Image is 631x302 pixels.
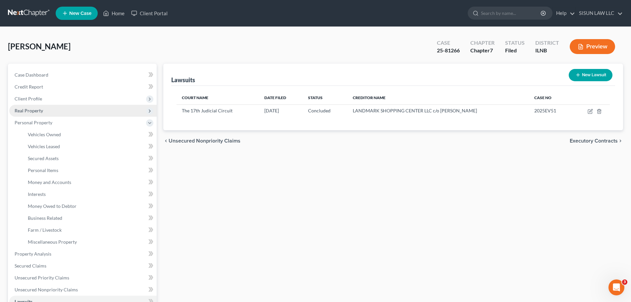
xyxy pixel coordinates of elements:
span: Vehicles Leased [28,144,60,149]
a: Business Related [23,212,157,224]
div: Lawsuits [171,76,195,84]
span: Case Dashboard [15,72,48,78]
div: 25-81266 [437,47,460,54]
a: Money and Accounts [23,176,157,188]
span: 2025EV51 [534,108,556,113]
a: Help [553,7,575,19]
button: New Lawsuit [569,69,612,81]
span: Unsecured Nonpriority Claims [169,138,240,144]
span: LANDMARK SHOPPING CENTER LLC c/o [PERSON_NAME] [353,108,477,113]
div: ILNB [535,47,559,54]
a: Client Portal [128,7,171,19]
a: Personal Items [23,164,157,176]
span: Credit Report [15,84,43,90]
a: Unsecured Priority Claims [9,272,157,284]
i: chevron_left [163,138,169,144]
span: [PERSON_NAME] [8,41,71,51]
span: Concluded [308,108,331,113]
span: The 17th Judicial Circuit [182,108,233,113]
a: Home [100,7,128,19]
div: District [535,39,559,47]
span: Unsecured Priority Claims [15,275,69,280]
span: Court Name [182,95,208,100]
span: Personal Items [28,167,58,173]
span: Vehicles Owned [28,132,61,137]
div: Filed [505,47,525,54]
i: chevron_right [618,138,623,144]
button: chevron_left Unsecured Nonpriority Claims [163,138,240,144]
a: Vehicles Leased [23,141,157,152]
span: Miscellaneous Property [28,239,77,245]
a: Money Owed to Debtor [23,200,157,212]
a: Miscellaneous Property [23,236,157,248]
span: Farm / Livestock [28,227,62,233]
span: Money Owed to Debtor [28,203,77,209]
a: Credit Report [9,81,157,93]
span: [DATE] [264,108,279,113]
a: Secured Claims [9,260,157,272]
span: Property Analysis [15,251,51,257]
a: Vehicles Owned [23,129,157,141]
div: Case [437,39,460,47]
span: Date Filed [264,95,286,100]
input: Search by name... [481,7,542,19]
span: Creditor Name [353,95,386,100]
a: Interests [23,188,157,200]
span: Status [308,95,323,100]
button: Executory Contracts chevron_right [570,138,623,144]
span: Client Profile [15,96,42,101]
span: Executory Contracts [570,138,618,144]
button: Preview [570,39,615,54]
div: Chapter [470,39,495,47]
span: New Case [69,11,91,16]
span: 7 [490,47,493,53]
span: Business Related [28,215,62,221]
div: Chapter [470,47,495,54]
a: Secured Assets [23,152,157,164]
a: Case Dashboard [9,69,157,81]
span: Secured Claims [15,263,46,269]
span: Interests [28,191,46,197]
a: Unsecured Nonpriority Claims [9,284,157,296]
a: Farm / Livestock [23,224,157,236]
span: Money and Accounts [28,179,71,185]
iframe: Intercom live chat [608,279,624,295]
span: 3 [622,279,627,285]
span: Secured Assets [28,155,59,161]
div: Status [505,39,525,47]
a: SISUN LAW LLC [576,7,623,19]
a: Property Analysis [9,248,157,260]
span: Real Property [15,108,43,113]
span: Case No [534,95,552,100]
span: Personal Property [15,120,52,125]
span: Unsecured Nonpriority Claims [15,287,78,292]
